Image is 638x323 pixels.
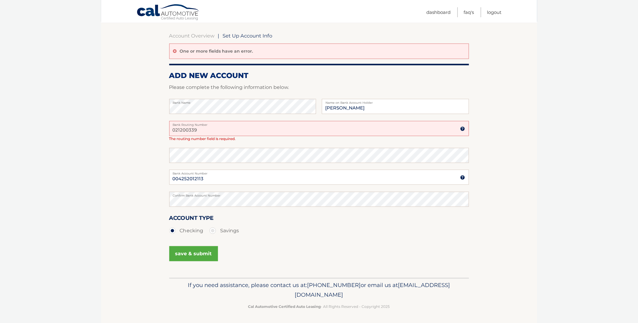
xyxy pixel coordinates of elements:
p: If you need assistance, please contact us at: or email us at [173,280,465,300]
p: One or more fields have an error. [180,48,253,54]
input: Bank Routing Number [169,121,469,136]
span: | [218,33,220,39]
label: Checking [169,225,203,237]
a: Cal Automotive [137,4,200,21]
a: Dashboard [427,7,451,17]
input: Name on Account (Account Holder Name) [322,99,469,114]
p: - All Rights Reserved - Copyright 2025 [173,303,465,310]
input: Bank Account Number [169,170,469,185]
label: Name on Bank Account Holder [322,99,469,104]
span: Set Up Account Info [223,33,273,39]
a: Logout [487,7,502,17]
strong: Cal Automotive Certified Auto Leasing [248,304,321,309]
label: Bank Routing Number [169,121,469,126]
img: tooltip.svg [460,126,465,131]
label: Confirm Bank Account Number [169,192,469,197]
label: Bank Name [169,99,316,104]
label: Bank Account Number [169,170,469,175]
button: save & submit [169,246,218,261]
h2: ADD NEW ACCOUNT [169,71,469,80]
span: [PHONE_NUMBER] [307,282,361,289]
img: tooltip.svg [460,175,465,180]
a: FAQ's [464,7,474,17]
label: Savings [210,225,239,237]
p: Please complete the following information below. [169,83,469,92]
label: Account Type [169,214,214,225]
span: [EMAIL_ADDRESS][DOMAIN_NAME] [295,282,450,298]
span: The routing number field is required. [169,136,236,141]
a: Account Overview [169,33,215,39]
